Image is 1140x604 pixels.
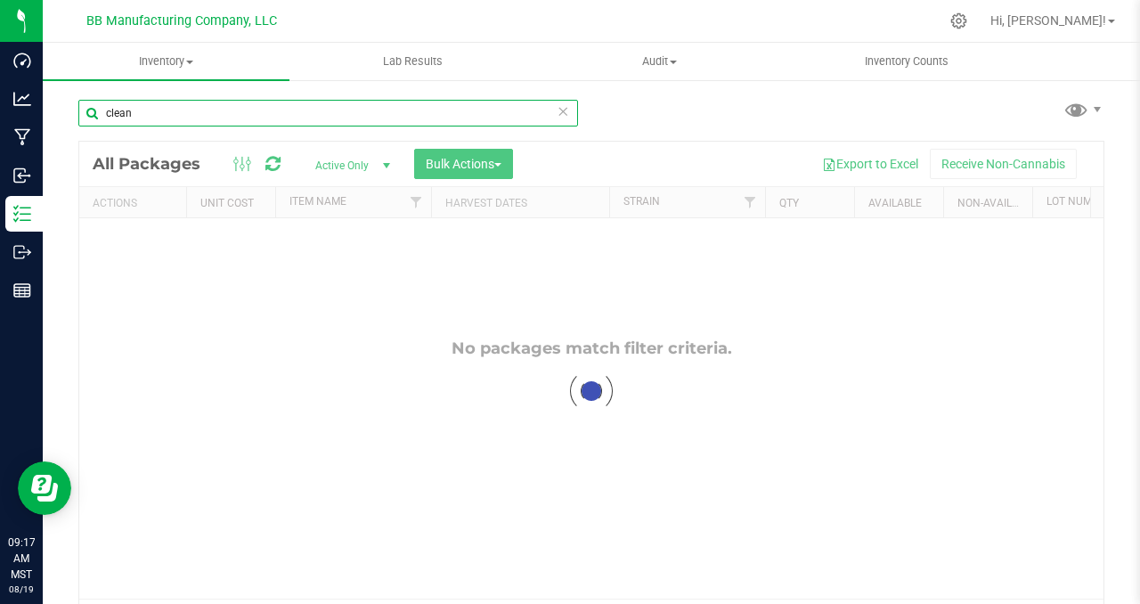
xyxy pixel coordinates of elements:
span: Inventory [43,53,289,69]
a: Audit [536,43,783,80]
span: Clear [557,100,569,123]
span: Audit [537,53,782,69]
span: BB Manufacturing Company, LLC [86,13,277,29]
inline-svg: Dashboard [13,52,31,69]
a: Inventory Counts [784,43,1030,80]
a: Lab Results [289,43,536,80]
inline-svg: Reports [13,282,31,299]
iframe: Resource center [18,461,71,515]
p: 08/19 [8,583,35,596]
div: Manage settings [948,12,970,29]
span: Hi, [PERSON_NAME]! [990,13,1106,28]
inline-svg: Analytics [13,90,31,108]
p: 09:17 AM MST [8,535,35,583]
input: Search Package ID, Item Name, SKU, Lot or Part Number... [78,100,578,127]
inline-svg: Inventory [13,205,31,223]
inline-svg: Inbound [13,167,31,184]
inline-svg: Outbound [13,243,31,261]
a: Inventory [43,43,289,80]
span: Inventory Counts [841,53,973,69]
inline-svg: Manufacturing [13,128,31,146]
span: Lab Results [359,53,467,69]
